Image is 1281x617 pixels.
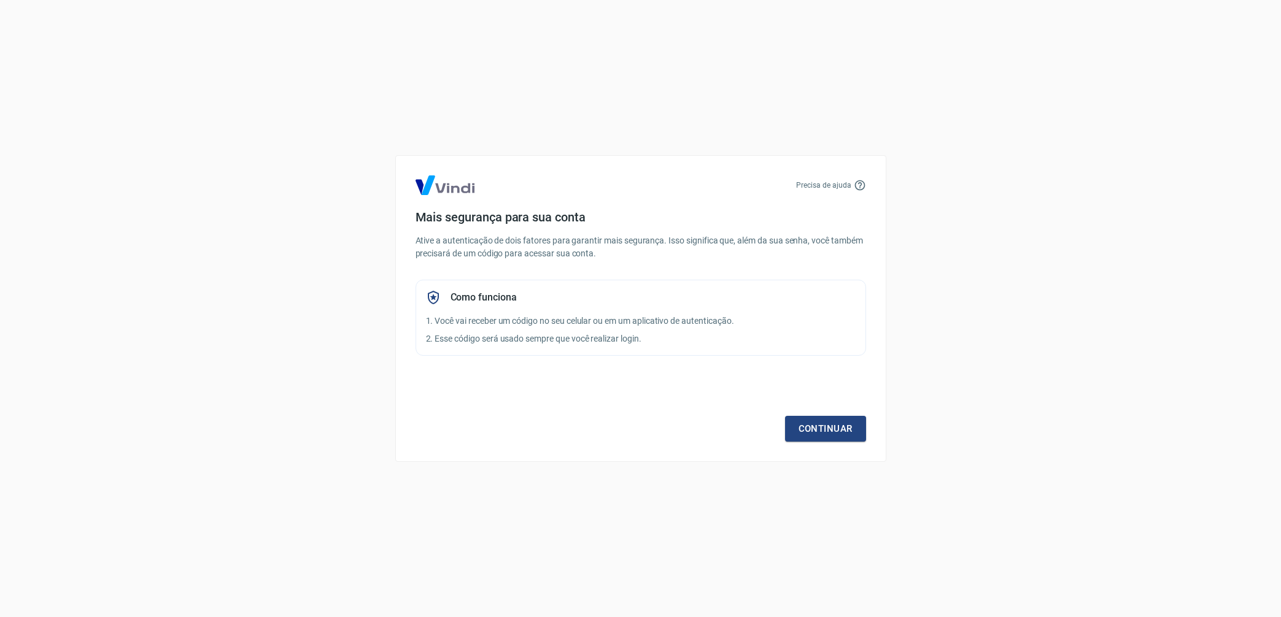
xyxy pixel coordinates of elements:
[416,175,474,195] img: Logo Vind
[426,315,856,328] p: 1. Você vai receber um código no seu celular ou em um aplicativo de autenticação.
[796,180,851,191] p: Precisa de ajuda
[426,332,856,345] p: 2. Esse código será usado sempre que você realizar login.
[451,291,517,304] h5: Como funciona
[785,416,866,442] a: Continuar
[416,234,866,260] p: Ative a autenticação de dois fatores para garantir mais segurança. Isso significa que, além da su...
[416,210,866,224] h4: Mais segurança para sua conta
